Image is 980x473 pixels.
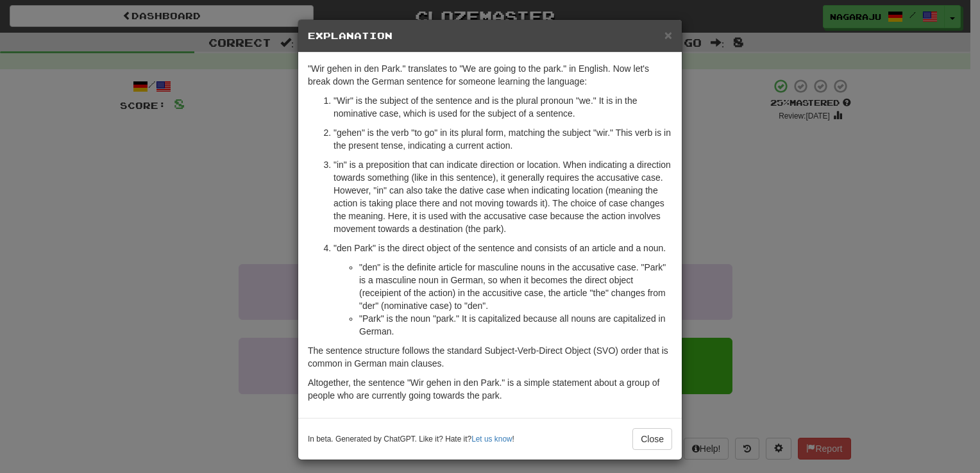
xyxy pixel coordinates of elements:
li: "Park" is the noun "park." It is capitalized because all nouns are capitalized in German. [359,312,672,338]
button: Close [632,428,672,450]
li: "den" is the definite article for masculine nouns in the accusative case. "Park" is a masculine n... [359,261,672,312]
p: "den Park" is the direct object of the sentence and consists of an article and a noun. [334,242,672,254]
p: "Wir" is the subject of the sentence and is the plural pronoun "we." It is in the nominative case... [334,94,672,120]
p: Altogether, the sentence "Wir gehen in den Park." is a simple statement about a group of people w... [308,376,672,402]
button: Close [664,28,672,42]
span: × [664,28,672,42]
a: Let us know [471,435,512,444]
p: The sentence structure follows the standard Subject-Verb-Direct Object (SVO) order that is common... [308,344,672,370]
p: "in" is a preposition that can indicate direction or location. When indicating a direction toward... [334,158,672,235]
p: "Wir gehen in den Park." translates to "We are going to the park." in English. Now let's break do... [308,62,672,88]
small: In beta. Generated by ChatGPT. Like it? Hate it? ! [308,434,514,445]
h5: Explanation [308,29,672,42]
p: "gehen" is the verb "to go" in its plural form, matching the subject "wir." This verb is in the p... [334,126,672,152]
